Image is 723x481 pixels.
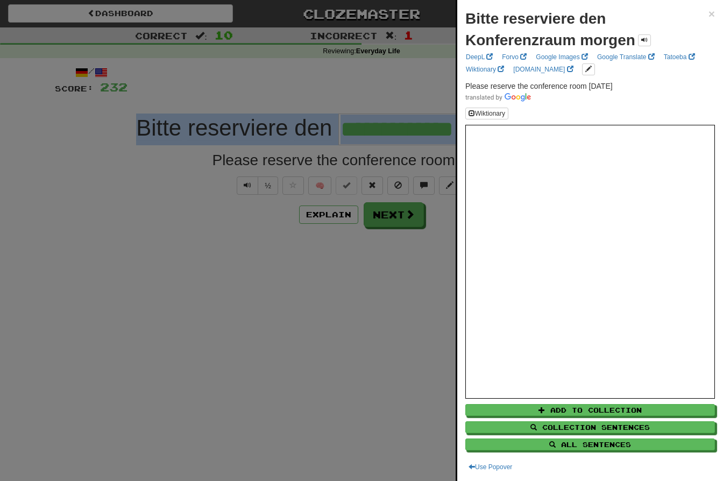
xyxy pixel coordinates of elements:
button: Close [708,8,715,19]
a: Forvo [499,51,530,63]
a: Tatoeba [661,51,698,63]
button: edit links [582,63,595,75]
img: Color short [465,93,531,102]
a: Google Translate [594,51,658,63]
button: Wiktionary [465,108,508,119]
button: Collection Sentences [465,421,715,433]
a: Google Images [533,51,591,63]
a: DeepL [463,51,496,63]
strong: Bitte reserviere den Konferenzraum morgen [465,10,635,48]
span: Please reserve the conference room [DATE] [465,82,613,90]
button: All Sentences [465,438,715,450]
button: Add to Collection [465,404,715,416]
a: Wiktionary [463,63,507,75]
button: Use Popover [465,461,515,473]
span: × [708,8,715,20]
a: [DOMAIN_NAME] [510,63,576,75]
